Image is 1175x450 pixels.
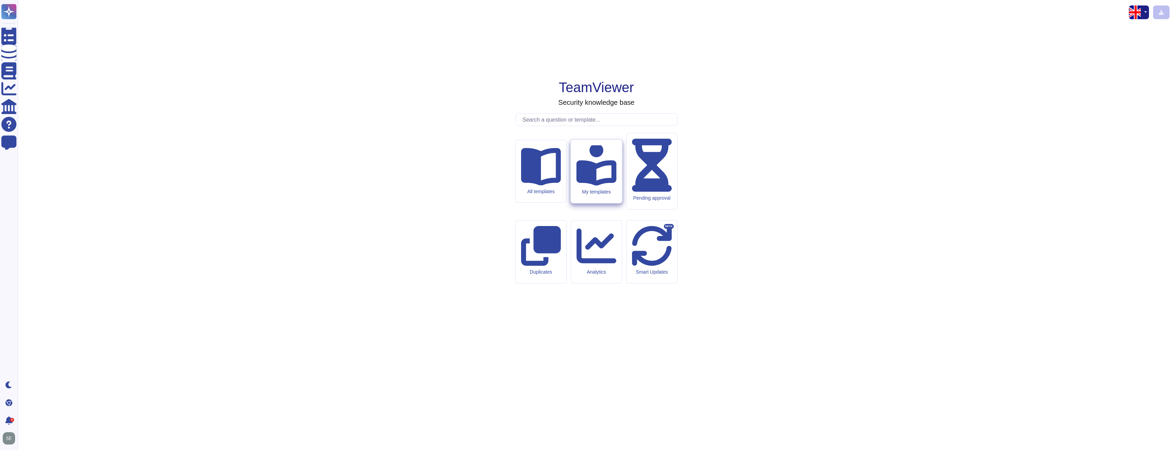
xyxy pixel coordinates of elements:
[632,269,672,275] div: Smart Updates
[521,269,561,275] div: Duplicates
[1129,5,1142,19] img: en
[576,189,616,195] div: My templates
[558,98,634,107] h3: Security knowledge base
[521,189,561,195] div: All templates
[632,195,672,201] div: Pending approval
[559,79,634,96] h1: TeamViewer
[10,418,14,422] div: 6
[3,432,15,445] img: user
[519,114,677,126] input: Search a question or template...
[577,269,616,275] div: Analytics
[664,224,674,229] div: BETA
[1,431,20,446] button: user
